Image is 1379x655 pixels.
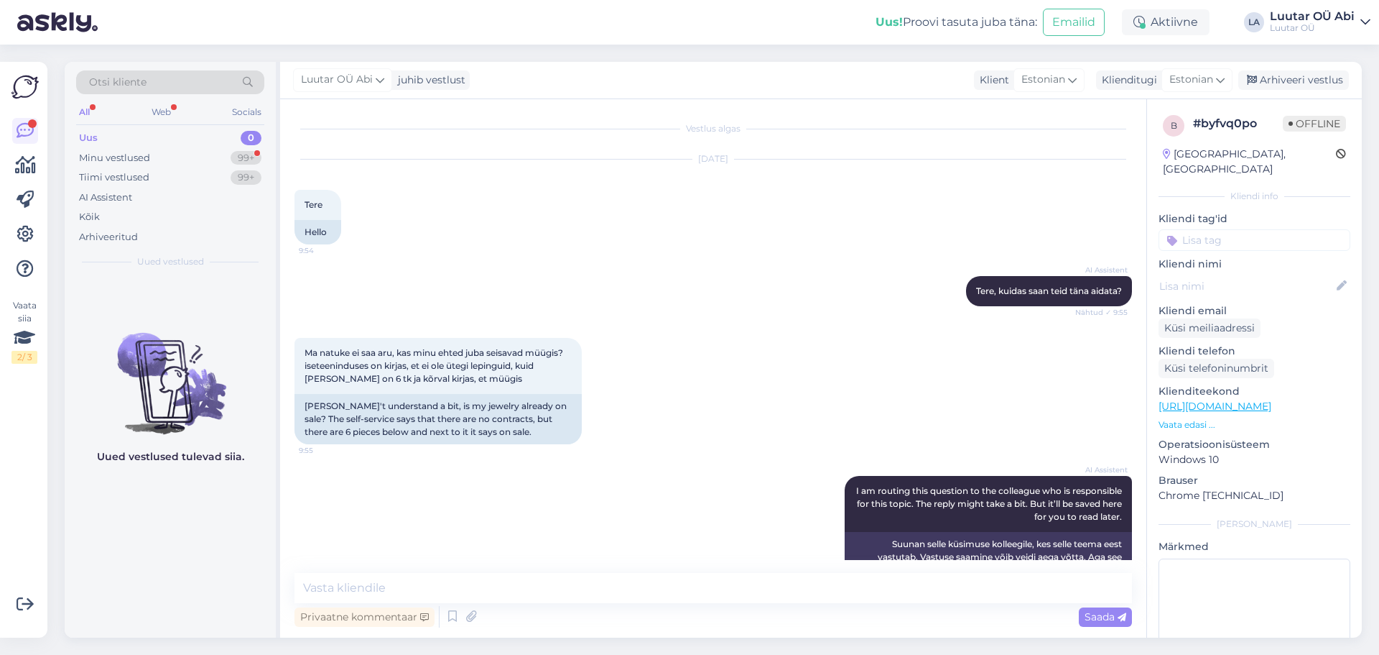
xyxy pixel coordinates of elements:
[299,245,353,256] span: 9:54
[1270,22,1355,34] div: Luutar OÜ
[1238,70,1349,90] div: Arhiveeri vestlus
[79,131,98,145] div: Uus
[1159,190,1350,203] div: Kliendi info
[1159,211,1350,226] p: Kliendi tag'id
[1159,539,1350,554] p: Märkmed
[1074,307,1128,318] span: Nähtud ✓ 9:55
[65,307,276,436] img: No chats
[11,73,39,101] img: Askly Logo
[299,445,353,456] span: 9:55
[974,73,1009,88] div: Klient
[392,73,465,88] div: juhib vestlust
[231,151,261,165] div: 99+
[294,394,582,444] div: [PERSON_NAME]'t understand a bit, is my jewelry already on sale? The self-service says that there...
[1021,72,1065,88] span: Estonian
[1159,452,1350,467] p: Windows 10
[1270,11,1370,34] a: Luutar OÜ AbiLuutar OÜ
[1074,265,1128,275] span: AI Assistent
[856,485,1124,522] span: I am routing this question to the colleague who is responsible for this topic. The reply might ta...
[1159,418,1350,431] p: Vaata edasi ...
[79,170,149,185] div: Tiimi vestlused
[79,151,150,165] div: Minu vestlused
[1159,473,1350,488] p: Brauser
[137,255,204,268] span: Uued vestlused
[294,152,1132,165] div: [DATE]
[97,449,244,464] p: Uued vestlused tulevad siia.
[1159,257,1350,272] p: Kliendi nimi
[1159,229,1350,251] input: Lisa tag
[1122,9,1209,35] div: Aktiivne
[294,608,435,627] div: Privaatne kommentaar
[1270,11,1355,22] div: Luutar OÜ Abi
[76,103,93,122] div: All
[305,199,322,210] span: Tere
[1159,319,1260,338] div: Küsi meiliaadressi
[1159,400,1271,413] a: [URL][DOMAIN_NAME]
[876,14,1037,31] div: Proovi tasuta juba täna:
[1171,120,1177,131] span: b
[1159,488,1350,503] p: Chrome [TECHNICAL_ID]
[845,532,1132,582] div: Suunan selle küsimuse kolleegile, kes selle teema eest vastutab. Vastuse saamine võib veidi aega ...
[1169,72,1213,88] span: Estonian
[1159,518,1350,531] div: [PERSON_NAME]
[1159,384,1350,399] p: Klienditeekond
[1159,344,1350,359] p: Kliendi telefon
[305,347,565,384] span: Ma natuke ei saa aru, kas minu ehted juba seisavad müügis? iseteeninduses on kirjas, et ei ole üt...
[1159,359,1274,378] div: Küsi telefoninumbrit
[1159,303,1350,319] p: Kliendi email
[241,131,261,145] div: 0
[11,299,37,364] div: Vaata siia
[1074,464,1128,475] span: AI Assistent
[1193,115,1283,132] div: # byfvq0po
[231,170,261,185] div: 99+
[79,191,132,205] div: AI Assistent
[1159,278,1334,294] input: Lisa nimi
[1244,12,1264,32] div: LA
[1159,437,1350,452] p: Operatsioonisüsteem
[1085,610,1126,623] span: Saada
[11,351,37,364] div: 2 / 3
[301,72,373,88] span: Luutar OÜ Abi
[976,285,1122,296] span: Tere, kuidas saan teid täna aidata?
[79,210,100,224] div: Kõik
[89,75,147,90] span: Otsi kliente
[294,122,1132,135] div: Vestlus algas
[1283,116,1346,132] span: Offline
[876,15,903,29] b: Uus!
[1163,147,1336,177] div: [GEOGRAPHIC_DATA], [GEOGRAPHIC_DATA]
[229,103,264,122] div: Socials
[79,230,138,244] div: Arhiveeritud
[149,103,174,122] div: Web
[294,220,341,244] div: Hello
[1043,9,1105,36] button: Emailid
[1096,73,1157,88] div: Klienditugi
